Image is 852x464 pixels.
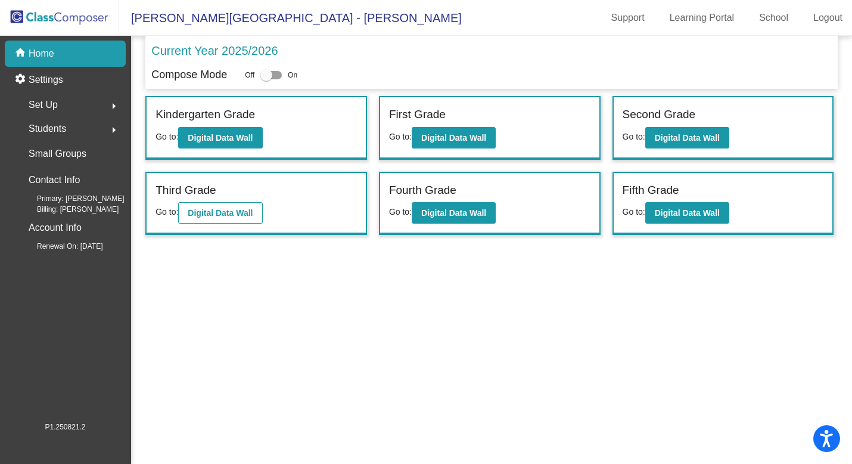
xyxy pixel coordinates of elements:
[655,133,720,143] b: Digital Data Wall
[602,8,654,27] a: Support
[107,123,121,137] mat-icon: arrow_right
[29,146,86,162] p: Small Groups
[178,127,262,149] button: Digital Data Wall
[29,120,66,137] span: Students
[18,241,102,252] span: Renewal On: [DATE]
[178,202,262,224] button: Digital Data Wall
[29,219,82,236] p: Account Info
[645,202,729,224] button: Digital Data Wall
[14,47,29,61] mat-icon: home
[29,73,63,87] p: Settings
[655,208,720,218] b: Digital Data Wall
[29,47,54,61] p: Home
[29,97,58,113] span: Set Up
[389,182,456,199] label: Fourth Grade
[18,204,119,215] span: Billing: [PERSON_NAME]
[421,208,486,218] b: Digital Data Wall
[107,99,121,113] mat-icon: arrow_right
[412,202,496,224] button: Digital Data Wall
[119,8,462,27] span: [PERSON_NAME][GEOGRAPHIC_DATA] - [PERSON_NAME]
[389,207,412,216] span: Go to:
[288,70,297,81] span: On
[389,132,412,141] span: Go to:
[156,207,178,216] span: Go to:
[14,73,29,87] mat-icon: settings
[156,132,178,141] span: Go to:
[29,172,80,188] p: Contact Info
[156,106,255,123] label: Kindergarten Grade
[188,208,253,218] b: Digital Data Wall
[421,133,486,143] b: Digital Data Wall
[804,8,852,27] a: Logout
[188,133,253,143] b: Digital Data Wall
[156,182,216,199] label: Third Grade
[389,106,446,123] label: First Grade
[623,132,645,141] span: Go to:
[645,127,729,149] button: Digital Data Wall
[623,207,645,216] span: Go to:
[245,70,254,81] span: Off
[660,8,744,27] a: Learning Portal
[750,8,798,27] a: School
[623,182,679,199] label: Fifth Grade
[412,127,496,149] button: Digital Data Wall
[18,193,125,204] span: Primary: [PERSON_NAME]
[151,67,227,83] p: Compose Mode
[151,42,278,60] p: Current Year 2025/2026
[623,106,696,123] label: Second Grade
